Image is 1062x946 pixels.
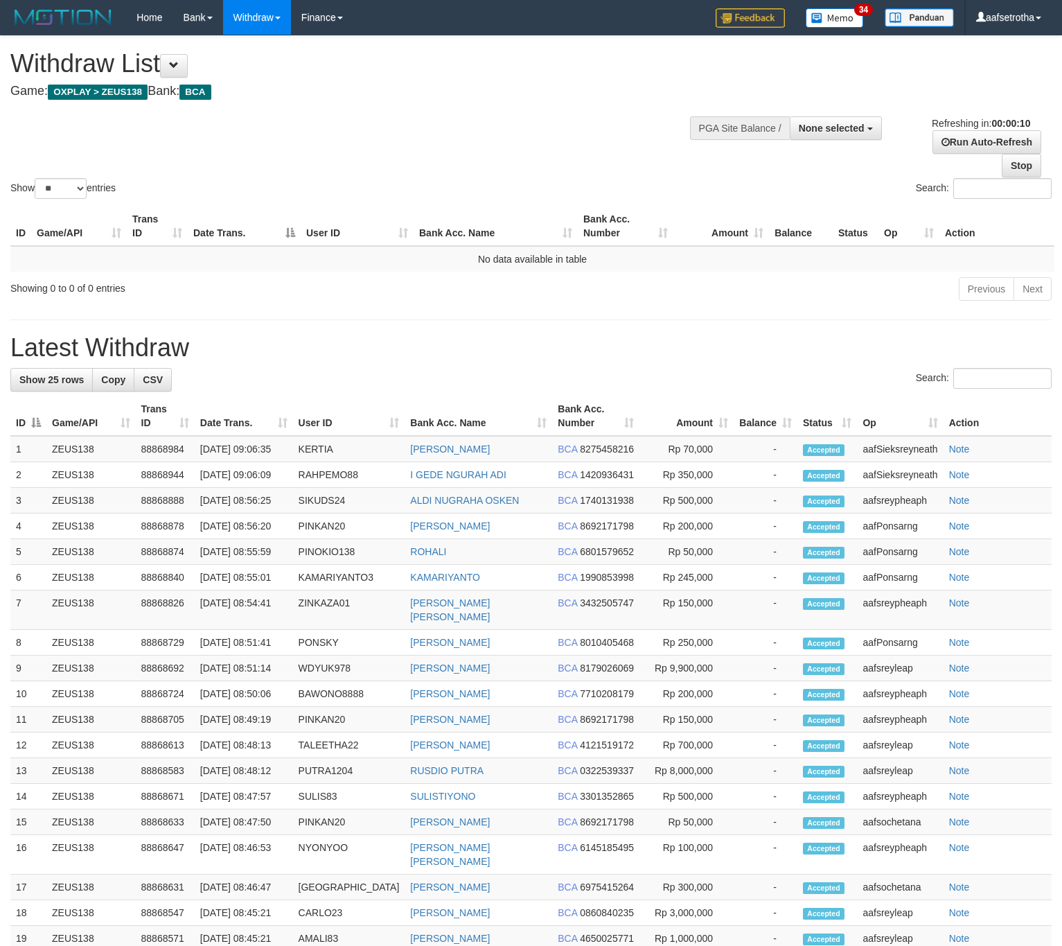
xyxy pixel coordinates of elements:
[410,520,490,532] a: [PERSON_NAME]
[136,590,195,630] td: 88868826
[410,791,475,802] a: SULISTIYONO
[10,900,46,926] td: 18
[46,835,136,875] td: ZEUS138
[558,546,577,557] span: BCA
[949,933,970,944] a: Note
[639,900,734,926] td: Rp 3,000,000
[293,514,405,539] td: PINKAN20
[953,178,1052,199] input: Search:
[939,207,1054,246] th: Action
[734,539,797,565] td: -
[944,396,1052,436] th: Action
[143,374,163,385] span: CSV
[734,514,797,539] td: -
[558,842,577,853] span: BCA
[580,882,634,893] span: Copy 6975415264 to clipboard
[10,276,432,295] div: Showing 0 to 0 of 0 entries
[10,488,46,514] td: 3
[803,547,844,559] span: Accepted
[949,907,970,918] a: Note
[857,707,943,733] td: aafsreypheaph
[134,368,172,392] a: CSV
[580,444,634,455] span: Copy 8275458216 to clipboard
[46,630,136,656] td: ZEUS138
[857,784,943,809] td: aafsreypheaph
[803,843,844,855] span: Accepted
[1002,154,1041,177] a: Stop
[136,488,195,514] td: 88868888
[10,835,46,875] td: 16
[10,733,46,758] td: 12
[949,520,970,532] a: Note
[136,436,195,462] td: 88868984
[10,462,46,488] td: 2
[10,178,116,199] label: Show entries
[46,514,136,539] td: ZEUS138
[803,715,844,726] span: Accepted
[857,488,943,514] td: aafsreypheaph
[136,835,195,875] td: 88868647
[949,765,970,776] a: Note
[127,207,188,246] th: Trans ID: activate to sort column ascending
[797,396,857,436] th: Status: activate to sort column ascending
[639,539,734,565] td: Rp 50,000
[293,809,405,835] td: PINKAN20
[10,590,46,630] td: 7
[803,740,844,752] span: Accepted
[46,875,136,900] td: ZEUS138
[195,488,293,514] td: [DATE] 08:56:25
[195,758,293,784] td: [DATE] 08:48:12
[410,765,484,776] a: RUSDIO PUTRA
[949,882,970,893] a: Note
[803,817,844,829] span: Accepted
[639,784,734,809] td: Rp 500,000
[195,809,293,835] td: [DATE] 08:47:50
[639,514,734,539] td: Rp 200,000
[639,875,734,900] td: Rp 300,000
[803,638,844,649] span: Accepted
[799,123,865,134] span: None selected
[734,630,797,656] td: -
[10,85,694,98] h4: Game: Bank:
[410,546,446,557] a: ROHALI
[293,875,405,900] td: [GEOGRAPHIC_DATA]
[1014,277,1052,301] a: Next
[639,733,734,758] td: Rp 700,000
[410,816,490,827] a: [PERSON_NAME]
[293,539,405,565] td: PINOKIO138
[580,469,634,480] span: Copy 1420936431 to clipboard
[136,656,195,681] td: 88868692
[410,597,490,622] a: [PERSON_NAME] [PERSON_NAME]
[552,396,639,436] th: Bank Acc. Number: activate to sort column ascending
[734,733,797,758] td: -
[803,470,844,482] span: Accepted
[410,572,480,583] a: KAMARIYANTO
[10,334,1052,362] h1: Latest Withdraw
[857,565,943,590] td: aafPonsarng
[803,521,844,533] span: Accepted
[949,663,970,674] a: Note
[639,809,734,835] td: Rp 50,000
[857,396,943,436] th: Op: activate to sort column ascending
[734,835,797,875] td: -
[857,539,943,565] td: aafPonsarng
[833,207,878,246] th: Status
[734,809,797,835] td: -
[734,784,797,809] td: -
[639,656,734,681] td: Rp 9,900,000
[136,681,195,707] td: 88868724
[857,809,943,835] td: aafsochetana
[639,565,734,590] td: Rp 245,000
[806,8,864,28] img: Button%20Memo.svg
[195,630,293,656] td: [DATE] 08:51:41
[46,436,136,462] td: ZEUS138
[558,907,577,918] span: BCA
[195,835,293,875] td: [DATE] 08:46:53
[10,758,46,784] td: 13
[558,444,577,455] span: BCA
[580,572,634,583] span: Copy 1990853998 to clipboard
[716,8,785,28] img: Feedback.jpg
[10,539,46,565] td: 5
[734,462,797,488] td: -
[31,207,127,246] th: Game/API: activate to sort column ascending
